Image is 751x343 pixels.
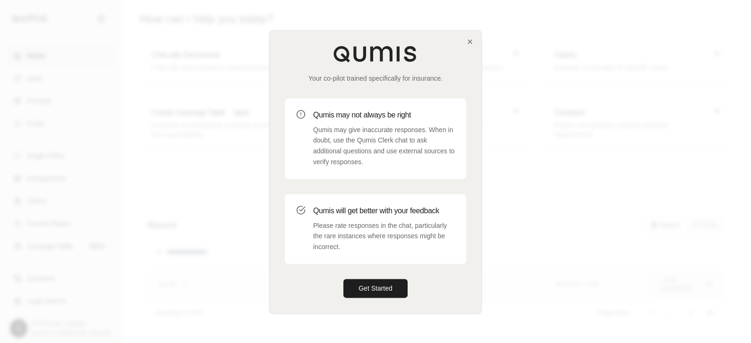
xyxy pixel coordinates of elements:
p: Your co-pilot trained specifically for insurance. [285,74,466,83]
p: Please rate responses in the chat, particularly the rare instances where responses might be incor... [313,220,455,252]
img: Qumis Logo [333,45,418,62]
h3: Qumis will get better with your feedback [313,205,455,217]
h3: Qumis may not always be right [313,109,455,121]
p: Qumis may give inaccurate responses. When in doubt, use the Qumis Clerk chat to ask additional qu... [313,125,455,167]
button: Get Started [343,279,408,298]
